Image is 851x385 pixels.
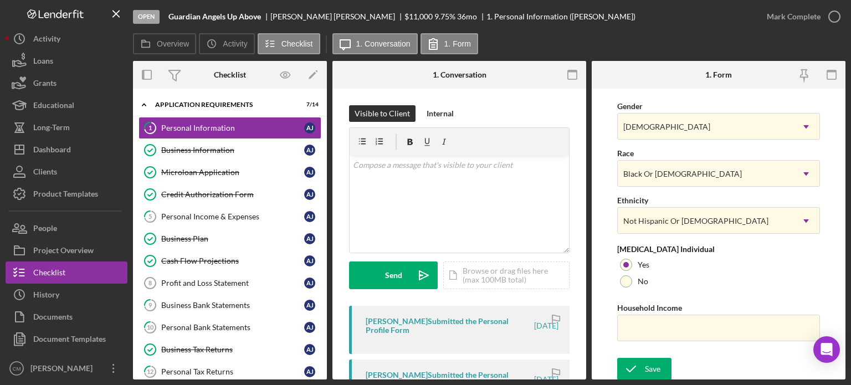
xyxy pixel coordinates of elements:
[33,50,53,75] div: Loans
[13,366,21,372] text: CM
[33,138,71,163] div: Dashboard
[705,70,732,79] div: 1. Form
[6,261,127,284] button: Checklist
[813,336,840,363] div: Open Intercom Messenger
[6,217,127,239] button: People
[258,33,320,54] button: Checklist
[161,279,304,288] div: Profit and Loss Statement
[139,361,321,383] a: 12Personal Tax ReturnsAJ
[214,70,246,79] div: Checklist
[6,284,127,306] button: History
[304,255,315,266] div: A J
[534,321,558,330] time: 2025-09-25 18:01
[767,6,821,28] div: Mark Complete
[161,212,304,221] div: Personal Income & Expenses
[139,294,321,316] a: 9Business Bank StatementsAJ
[139,161,321,183] a: Microloan ApplicationAJ
[139,117,321,139] a: 1Personal InformationAJ
[139,139,321,161] a: Business InformationAJ
[6,94,127,116] a: Educational
[299,101,319,108] div: 7 / 14
[161,190,304,199] div: Credit Authorization Form
[33,183,98,208] div: Product Templates
[33,28,60,53] div: Activity
[6,161,127,183] button: Clients
[304,233,315,244] div: A J
[33,72,57,97] div: Grants
[304,366,315,377] div: A J
[157,39,189,48] label: Overview
[161,367,304,376] div: Personal Tax Returns
[147,324,154,331] tspan: 10
[534,375,558,384] time: 2025-09-04 12:42
[33,261,65,286] div: Checklist
[617,303,682,312] label: Household Income
[385,261,402,289] div: Send
[623,122,710,131] div: [DEMOGRAPHIC_DATA]
[33,94,74,119] div: Educational
[421,105,459,122] button: Internal
[161,256,304,265] div: Cash Flow Projections
[304,322,315,333] div: A J
[33,116,70,141] div: Long-Term
[756,6,845,28] button: Mark Complete
[148,213,152,220] tspan: 5
[33,217,57,242] div: People
[304,300,315,311] div: A J
[421,33,478,54] button: 1. Form
[161,168,304,177] div: Microloan Application
[304,211,315,222] div: A J
[6,306,127,328] button: Documents
[356,39,411,48] label: 1. Conversation
[6,239,127,261] button: Project Overview
[139,206,321,228] a: 5Personal Income & ExpensesAJ
[148,124,152,131] tspan: 1
[139,272,321,294] a: 8Profit and Loss StatementAJ
[444,39,471,48] label: 1. Form
[28,357,100,382] div: [PERSON_NAME]
[199,33,254,54] button: Activity
[147,368,153,375] tspan: 12
[161,234,304,243] div: Business Plan
[133,33,196,54] button: Overview
[434,12,455,21] div: 9.75 %
[6,50,127,72] a: Loans
[6,138,127,161] a: Dashboard
[6,28,127,50] button: Activity
[33,284,59,309] div: History
[33,161,57,186] div: Clients
[161,345,304,354] div: Business Tax Returns
[304,167,315,178] div: A J
[139,316,321,338] a: 10Personal Bank StatementsAJ
[270,12,404,21] div: [PERSON_NAME] [PERSON_NAME]
[645,358,660,380] div: Save
[6,183,127,205] a: Product Templates
[6,357,127,379] button: CM[PERSON_NAME]
[161,323,304,332] div: Personal Bank Statements
[486,12,635,21] div: 1. Personal Information ([PERSON_NAME])
[304,189,315,200] div: A J
[355,105,410,122] div: Visible to Client
[623,170,742,178] div: Black Or [DEMOGRAPHIC_DATA]
[6,328,127,350] button: Document Templates
[168,12,261,21] b: Guardian Angels Up Above
[139,250,321,272] a: Cash Flow ProjectionsAJ
[304,278,315,289] div: A J
[304,344,315,355] div: A J
[6,72,127,94] button: Grants
[33,328,106,353] div: Document Templates
[617,358,671,380] button: Save
[155,101,291,108] div: APPLICATION REQUIREMENTS
[6,116,127,138] button: Long-Term
[33,239,94,264] div: Project Overview
[427,105,454,122] div: Internal
[148,280,152,286] tspan: 8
